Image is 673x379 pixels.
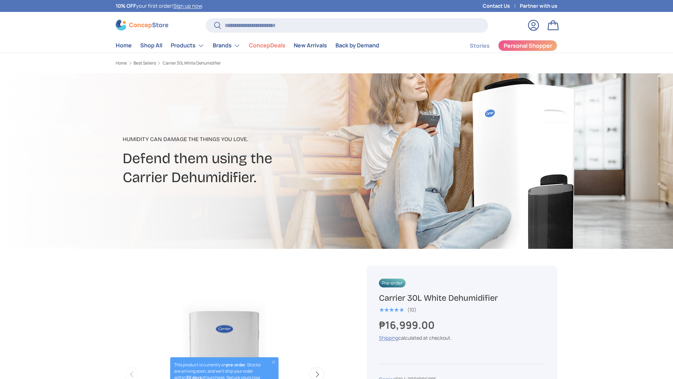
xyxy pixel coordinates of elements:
[379,305,416,313] a: 5.0 out of 5.0 stars (10)
[166,39,209,53] summary: Products
[134,61,156,65] a: Best Sellers
[379,307,404,313] div: 5.0 out of 5.0 stars
[379,334,545,341] div: calculated at checkout.
[379,306,404,313] span: ★★★★★
[520,2,557,10] a: Partner with us
[470,39,490,53] a: Stories
[116,2,203,10] p: your first order! .
[498,40,557,51] a: Personal Shopper
[379,318,436,332] strong: ₱16,999.00
[116,39,132,52] a: Home
[116,60,350,66] nav: Breadcrumbs
[226,362,245,368] strong: pre-order
[407,307,416,312] div: (10)
[213,39,240,53] a: Brands
[116,61,127,65] a: Home
[163,61,221,65] a: Carrier 30L White Dehumidifier
[116,2,136,9] strong: 10% OFF
[140,39,162,52] a: Shop All
[249,39,285,52] a: ConcepDeals
[504,43,552,48] span: Personal Shopper
[379,293,545,304] h1: Carrier 30L White Dehumidifier
[209,39,245,53] summary: Brands
[123,135,392,144] p: Humidity can damage the things you love.
[123,149,392,187] h2: Defend them using the Carrier Dehumidifier.
[116,20,168,31] img: ConcepStore
[379,279,406,287] span: Pre-order
[171,39,204,53] a: Products
[335,39,379,52] a: Back by Demand
[173,2,202,9] a: Sign up now
[483,2,520,10] a: Contact Us
[453,39,557,53] nav: Secondary
[294,39,327,52] a: New Arrivals
[116,39,379,53] nav: Primary
[379,334,398,341] a: Shipping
